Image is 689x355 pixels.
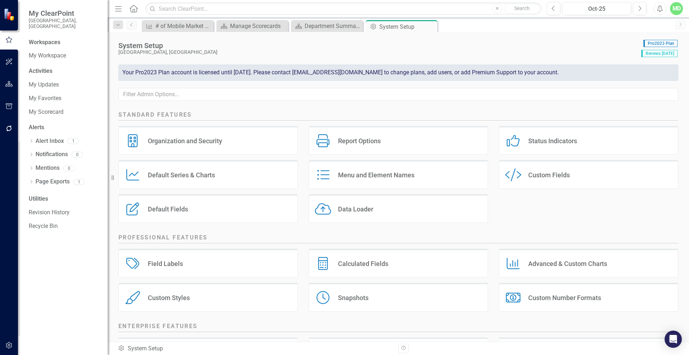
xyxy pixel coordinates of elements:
[144,22,212,31] a: # of Mobile Market Patrons served through our Food Security Initiatives
[4,8,16,21] img: ClearPoint Strategy
[338,171,414,179] div: Menu and Element Names
[29,67,100,75] div: Activities
[29,9,100,18] span: My ClearPoint
[338,137,381,145] div: Report Options
[565,5,629,13] div: Oct-25
[73,179,85,185] div: 1
[118,322,678,332] h2: Enterprise Features
[562,2,631,15] button: Oct-25
[29,52,100,60] a: My Workspace
[305,22,361,31] div: Department Summary
[118,234,678,243] h2: Professional Features
[338,294,369,302] div: Snapshots
[338,260,388,268] div: Calculated Fields
[643,40,678,47] span: Pro2023 Plan
[528,260,607,268] div: Advanced & Custom Charts
[29,222,100,230] a: Recycle Bin
[514,5,530,11] span: Search
[29,94,100,103] a: My Favorites
[145,3,542,15] input: Search ClearPoint...
[379,22,436,31] div: System Setup
[29,108,100,116] a: My Scorecard
[118,345,393,353] div: System Setup
[641,50,678,57] span: Renews [DATE]
[29,81,100,89] a: My Updates
[63,165,75,171] div: 0
[118,65,678,81] div: Your Pro2023 Plan account is licensed until [DATE]. Please contact [EMAIL_ADDRESS][DOMAIN_NAME] t...
[118,50,638,55] div: [GEOGRAPHIC_DATA], [GEOGRAPHIC_DATA]
[29,209,100,217] a: Revision History
[71,151,83,158] div: 0
[148,205,188,213] div: Default Fields
[118,111,678,121] h2: Standard Features
[528,137,577,145] div: Status Indicators
[148,294,190,302] div: Custom Styles
[29,195,100,203] div: Utilities
[148,171,215,179] div: Default Series & Charts
[36,178,70,186] a: Page Exports
[293,22,361,31] a: Department Summary
[230,22,286,31] div: Manage Scorecards
[218,22,286,31] a: Manage Scorecards
[338,205,373,213] div: Data Loader
[29,123,100,132] div: Alerts
[29,38,60,47] div: Workspaces
[155,22,212,31] div: # of Mobile Market Patrons served through our Food Security Initiatives
[118,88,678,101] input: Filter Admin Options...
[29,18,100,29] small: [GEOGRAPHIC_DATA], [GEOGRAPHIC_DATA]
[148,137,222,145] div: Organization and Security
[670,2,683,15] button: MD
[67,138,79,144] div: 1
[665,331,682,348] div: Open Intercom Messenger
[148,260,183,268] div: Field Labels
[528,294,601,302] div: Custom Number Formats
[504,4,540,14] button: Search
[36,137,64,145] a: Alert Inbox
[528,171,570,179] div: Custom Fields
[36,150,68,159] a: Notifications
[118,42,638,50] div: System Setup
[36,164,60,172] a: Mentions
